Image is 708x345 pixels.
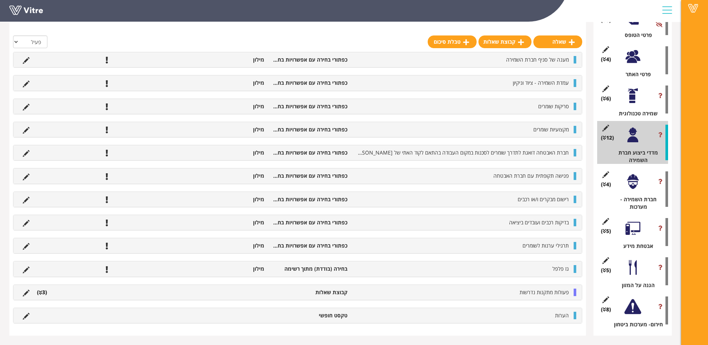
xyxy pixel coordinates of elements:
li: מילון [185,79,268,87]
span: פגישה תקופתית עם חברת האבטחה [493,172,569,179]
div: אבטחת מידע [603,242,668,250]
li: טקסט חופשי [268,312,351,319]
li: מילון [185,219,268,226]
li: מילון [185,265,268,273]
span: (4 ) [601,56,611,63]
div: פרטי הטופס [603,31,668,39]
span: עמדת השמירה - ציוד וניקיון [513,79,569,86]
div: פרטי האתר [603,71,668,78]
li: מילון [185,196,268,203]
li: כפתורי בחירה עם אפשרויות בחירה [268,172,351,180]
div: הגנה על המזון [603,282,668,289]
li: מילון [185,103,268,110]
span: מקצועיות שומרים [533,126,569,133]
span: פעולות מתקנות נדרשות [520,289,569,296]
li: מילון [185,242,268,249]
span: (5 ) [601,227,611,235]
span: סריקות שומרים [538,103,569,110]
li: קבוצת שאלות [268,289,351,296]
span: חברת האבטחה דואגת לתדרך שומרים לסכנות במקום העבודה בהתאם לקוד האתי של [PERSON_NAME] [351,149,569,156]
span: תרגילי ערנות לשומרים [523,242,569,249]
li: מילון [185,172,268,180]
span: (8 ) [601,306,611,313]
div: שמירה טכנולוגית [603,110,668,117]
a: שאלה [533,35,582,48]
li: מילון [185,126,268,133]
span: בדיקות רכבים ועובדים ביציאה [509,219,569,226]
span: (12 ) [601,134,614,142]
div: מדדי ביצוע חברת השמירה [603,149,668,164]
li: כפתורי בחירה עם אפשרויות בחירה [268,149,351,156]
li: בחירה (בודדת) מתוך רשימה [268,265,351,273]
span: (6 ) [601,95,611,102]
a: טבלת סיכום [428,35,477,48]
li: מילון [185,56,268,63]
span: מענה של סניף חברת השמירה [506,56,569,63]
span: גז פלפל [552,265,569,272]
li: כפתורי בחירה עם אפשרויות בחירה [268,56,351,63]
li: כפתורי בחירה עם אפשרויות בחירה [268,242,351,249]
li: מילון [185,149,268,156]
span: (4 ) [601,181,611,188]
span: (5 ) [601,267,611,274]
div: חירום- מערכות ביטחון [603,321,668,328]
li: כפתורי בחירה עם אפשרויות בחירה [268,103,351,110]
span: הערות [555,312,569,319]
li: (3 ) [33,289,51,296]
span: רישום מבקרים ו/או רכבים [518,196,569,203]
li: כפתורי בחירה עם אפשרויות בחירה [268,79,351,87]
a: קבוצת שאלות [478,35,531,48]
li: כפתורי בחירה עם אפשרויות בחירה [268,126,351,133]
li: כפתורי בחירה עם אפשרויות בחירה [268,196,351,203]
li: כפתורי בחירה עם אפשרויות בחירה [268,219,351,226]
div: חברת השמירה - מערכות [603,196,668,211]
